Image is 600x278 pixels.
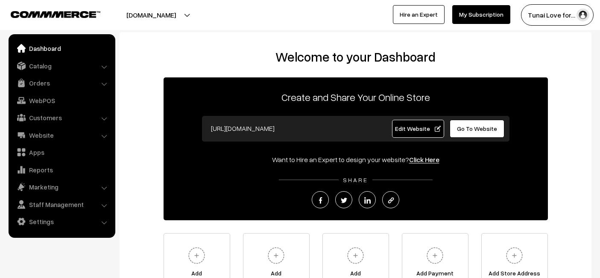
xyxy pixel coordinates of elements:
h2: Welcome to your Dashboard [128,49,583,65]
button: [DOMAIN_NAME] [97,4,206,26]
a: Apps [11,145,112,160]
a: Dashboard [11,41,112,56]
a: My Subscription [452,5,510,24]
img: plus.svg [185,244,208,267]
img: plus.svg [264,244,288,267]
span: SHARE [339,176,372,183]
a: Reports [11,162,112,177]
p: Create and Share Your Online Store [164,89,548,105]
span: Go To Website [457,125,497,132]
button: Tunai Love for… [521,4,594,26]
img: plus.svg [423,244,447,267]
span: Edit Website [395,125,441,132]
a: COMMMERCE [11,9,85,19]
a: Website [11,127,112,143]
div: Want to Hire an Expert to design your website? [164,154,548,165]
img: plus.svg [344,244,367,267]
a: Catalog [11,58,112,74]
a: Orders [11,75,112,91]
a: Customers [11,110,112,125]
a: Hire an Expert [393,5,445,24]
img: plus.svg [503,244,526,267]
a: Settings [11,214,112,229]
a: Click Here [409,155,439,164]
a: Marketing [11,179,112,195]
a: Staff Management [11,197,112,212]
img: user [577,9,589,21]
a: WebPOS [11,93,112,108]
a: Go To Website [450,120,505,138]
img: COMMMERCE [11,11,100,18]
a: Edit Website [392,120,444,138]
